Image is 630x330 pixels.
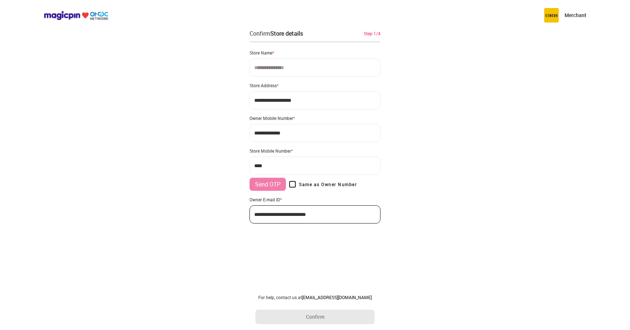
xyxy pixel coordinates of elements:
[250,29,303,38] div: Confirm
[250,178,286,191] button: Send OTP
[364,30,380,37] div: Step 1/4
[289,181,296,188] input: Same as Owner Number
[250,50,380,56] div: Store Name
[44,11,108,20] img: ondc-logo-new-small.8a59708e.svg
[270,29,303,37] div: Store details
[255,294,375,300] div: For help, contact us at
[289,181,357,188] label: Same as Owner Number
[302,294,372,300] a: [EMAIL_ADDRESS][DOMAIN_NAME]
[250,115,380,121] div: Owner Mobile Number
[250,82,380,88] div: Store Address
[544,8,559,23] img: circus.b677b59b.png
[250,148,380,154] div: Store Mobile Number
[255,310,375,324] button: Confirm
[250,197,380,202] div: Owner E-mail ID
[565,12,586,19] p: Merchant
